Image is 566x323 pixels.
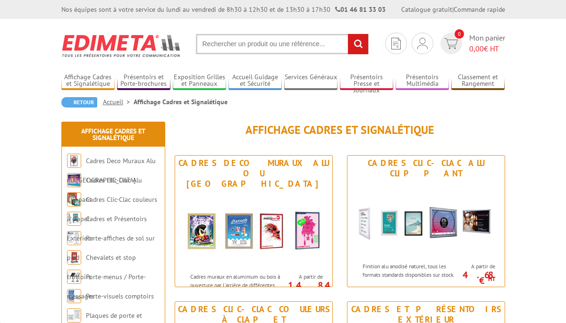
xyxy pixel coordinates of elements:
div: Cadres Deco Muraux Alu ou [GEOGRAPHIC_DATA] [177,158,330,189]
img: devis rapide [417,38,428,49]
img: devis rapide [444,38,458,49]
a: Porte-affiches de sol sur pied [67,234,155,262]
a: Accueil [103,98,134,106]
span: Mon panier [469,33,505,54]
div: Cadres Clic-Clac Alu Clippant [350,158,502,179]
a: Classement et Rangement [451,73,505,89]
a: Cadres et Présentoirs Extérieur [67,215,147,242]
a: Cadres Deco Muraux Alu ou [GEOGRAPHIC_DATA] Cadres Deco Muraux Alu ou Bois Cadres muraux en alumi... [175,155,333,287]
p: 4.68 € [460,272,495,283]
p: Finition alu anodisé naturel, tous les formats standards disponibles sur stock. [363,262,463,278]
sup: HT [316,285,323,293]
img: Cadres Deco Muraux Alu ou Bois [67,154,81,168]
a: Affichage Cadres et Signalétique [61,73,115,89]
img: devis rapide [391,38,401,50]
a: Catalogue gratuit [401,5,452,14]
a: Porte-menus / Porte-messages [67,273,146,300]
a: Cadres Clic-Clac Alu Clippant Cadres Clic-Clac Alu Clippant Finition alu anodisé naturel, tous le... [347,155,505,287]
span: 0 [455,29,464,39]
sup: HT [488,275,495,283]
p: 14.84 € [288,282,322,294]
img: Cadres Deco Muraux Alu ou Bois [175,191,332,268]
img: Cadres Clic-Clac Alu Clippant [347,181,505,257]
a: Retour [61,97,97,108]
a: Cadres Clic-Clac Alu Clippant [67,176,142,204]
input: Rechercher un produit ou une référence... [196,34,369,54]
div: Nos équipes sont à votre service du lundi au vendredi de 8h30 à 12h30 et de 13h30 à 17h30 [61,5,386,14]
li: Affichage Cadres et Signalétique [134,97,228,107]
strong: 01 46 81 33 03 [335,5,386,14]
img: Edimeta [61,28,182,63]
span: A partir de [293,273,322,281]
a: Présentoirs Presse et Journaux [340,73,393,89]
a: Accueil Guidage et Sécurité [228,73,282,89]
a: Porte-visuels comptoirs [86,292,154,300]
input: rechercher [348,34,368,54]
p: Cadres muraux en aluminium ou bois à ouverture par l'arrière de différentes couleurs et dimension... [190,273,290,313]
a: devis rapide 0 Mon panier 0,00€ HT [438,33,505,54]
div: | [401,5,505,14]
a: Cadres Deco Muraux Alu ou [GEOGRAPHIC_DATA] [67,157,156,184]
span: 0,00 [469,44,484,53]
img: Plaques de porte et murales [67,308,81,323]
a: Présentoirs et Porte-brochures [117,73,170,89]
a: Exposition Grilles et Panneaux [173,73,226,89]
a: Services Généraux [284,73,338,89]
span: € HT [469,43,505,54]
h1: Affichage Cadres et Signalétique [175,124,505,136]
span: A partir de [465,263,495,270]
a: Présentoirs Multimédia [396,73,449,89]
a: Chevalets et stop trottoirs [67,253,136,281]
a: Cadres Clic-Clac couleurs à clapet [67,195,157,223]
a: Commande rapide [454,5,505,14]
a: Affichage Cadres et Signalétique [81,127,145,142]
